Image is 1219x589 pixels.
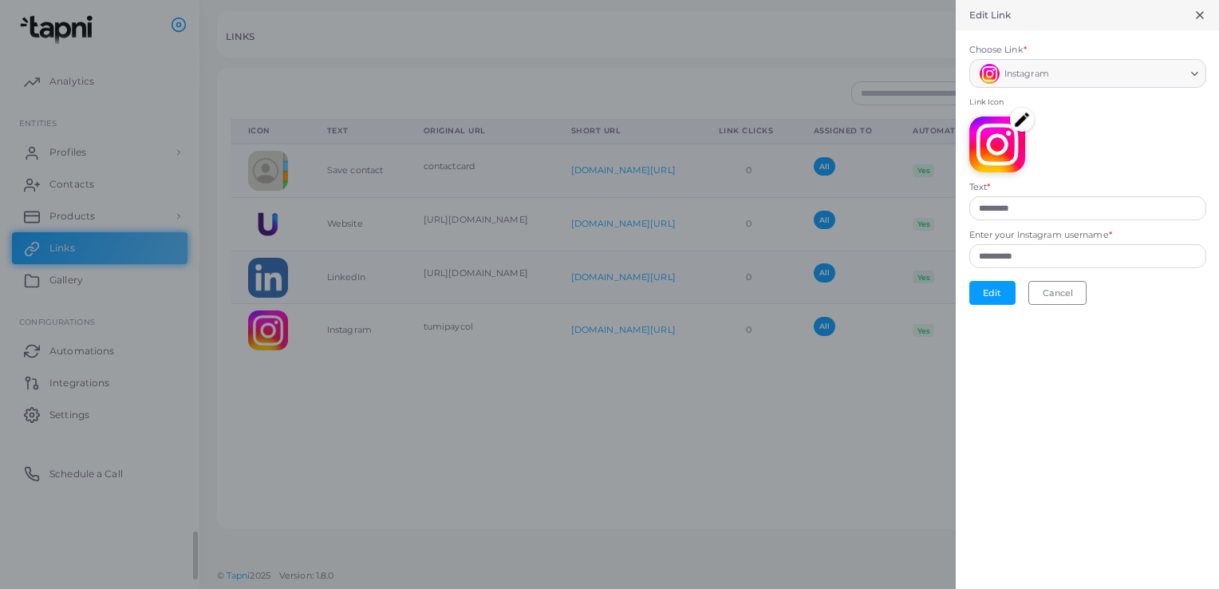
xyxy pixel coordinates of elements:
img: avatar [980,64,1000,84]
span: Link Icon [969,97,1206,108]
input: Search for option [1053,63,1185,84]
button: Edit [969,281,1016,305]
span: Instagram [1004,66,1049,82]
label: Text [969,181,991,194]
button: Cancel [1028,281,1087,305]
h5: Edit Link [969,10,1012,21]
div: Search for option [969,59,1206,89]
img: instagram.png [969,117,1025,172]
img: edit.png [1010,108,1034,132]
label: Enter your Instagram username [969,229,1112,242]
label: Choose Link [969,44,1027,57]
